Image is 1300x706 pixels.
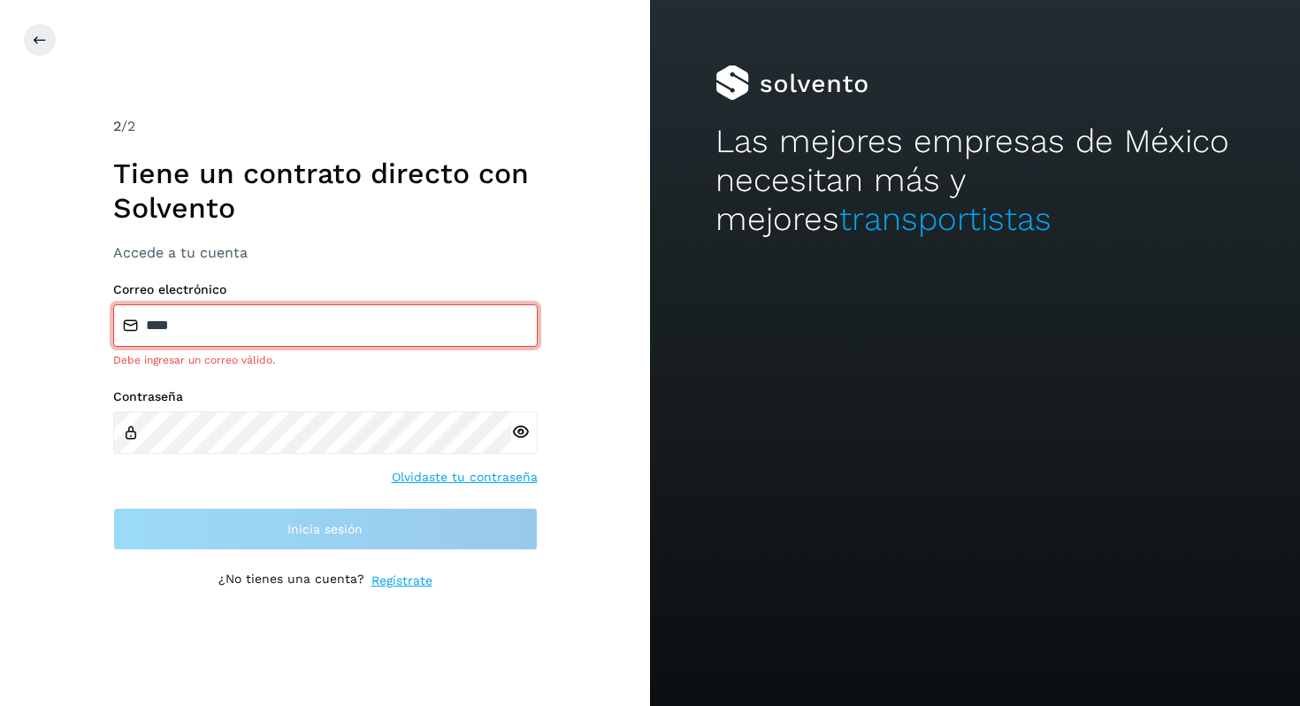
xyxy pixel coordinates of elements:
[113,352,538,368] div: Debe ingresar un correo válido.
[113,157,538,225] h1: Tiene un contrato directo con Solvento
[113,116,538,137] div: /2
[113,282,538,297] label: Correo electrónico
[113,118,121,134] span: 2
[287,523,363,535] span: Inicia sesión
[113,244,538,261] h3: Accede a tu cuenta
[715,122,1235,240] h2: Las mejores empresas de México necesitan más y mejores
[113,389,538,404] label: Contraseña
[113,508,538,550] button: Inicia sesión
[371,572,432,590] a: Regístrate
[218,572,364,590] p: ¿No tienes una cuenta?
[839,200,1051,238] span: transportistas
[392,468,538,487] a: Olvidaste tu contraseña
